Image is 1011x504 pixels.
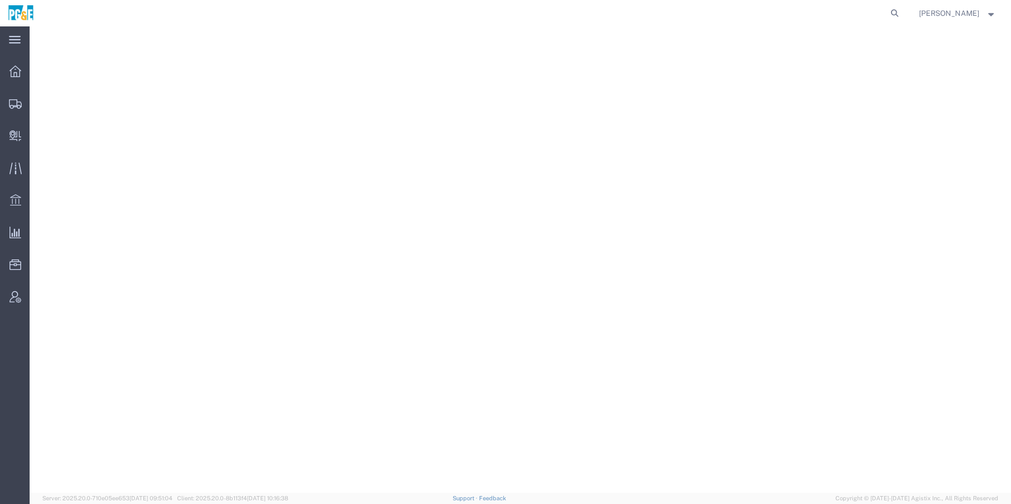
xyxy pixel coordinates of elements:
[479,495,506,501] a: Feedback
[919,7,979,19] span: Rhiannon Nichols
[247,495,288,501] span: [DATE] 10:16:38
[7,5,34,21] img: logo
[30,26,1011,493] iframe: FS Legacy Container
[835,494,998,503] span: Copyright © [DATE]-[DATE] Agistix Inc., All Rights Reserved
[918,7,997,20] button: [PERSON_NAME]
[130,495,172,501] span: [DATE] 09:51:04
[453,495,479,501] a: Support
[42,495,172,501] span: Server: 2025.20.0-710e05ee653
[177,495,288,501] span: Client: 2025.20.0-8b113f4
